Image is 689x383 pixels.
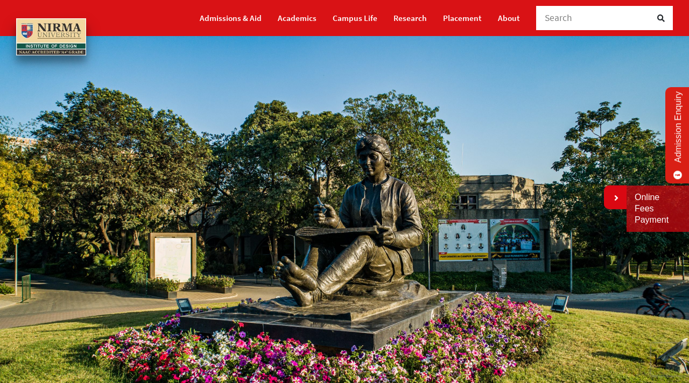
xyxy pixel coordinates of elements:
a: Admissions & Aid [200,9,262,27]
a: Campus Life [333,9,377,27]
span: Search [545,12,573,24]
a: About [498,9,520,27]
a: Research [393,9,427,27]
a: Online Fees Payment [635,192,681,225]
a: Placement [443,9,482,27]
a: Academics [278,9,317,27]
img: main_logo [16,18,86,55]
